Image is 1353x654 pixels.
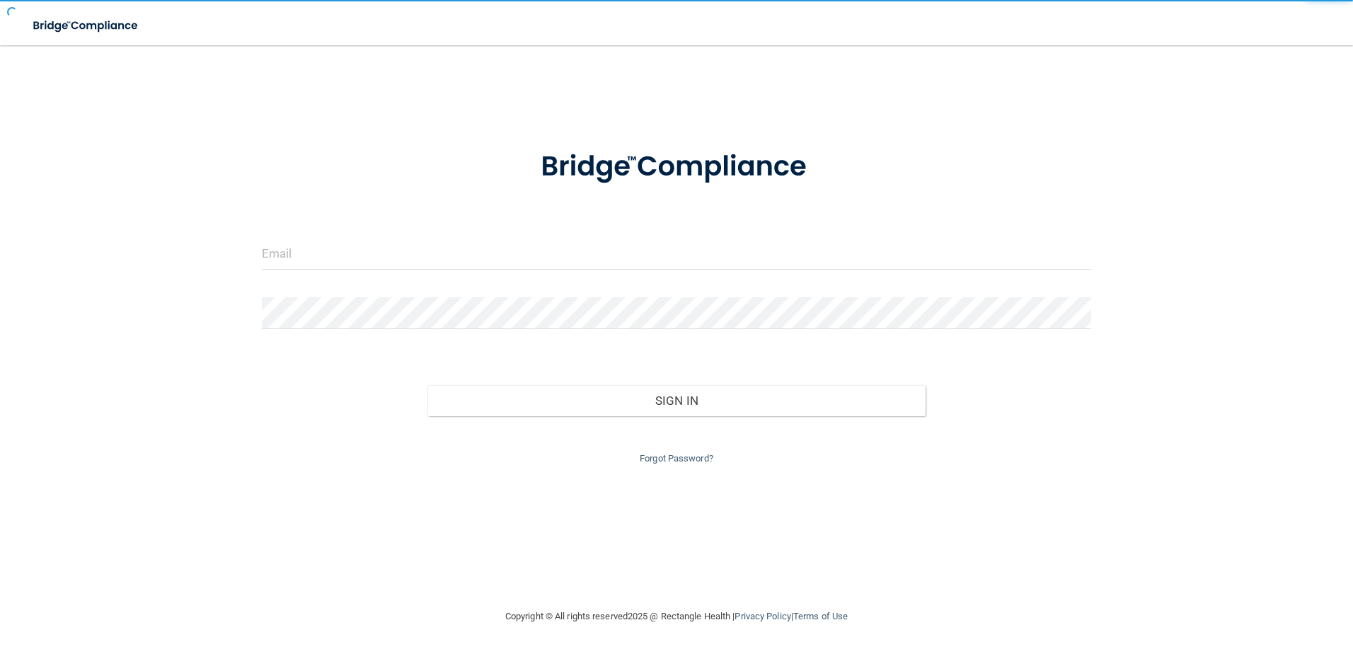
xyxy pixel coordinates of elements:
button: Sign In [427,385,926,416]
div: Copyright © All rights reserved 2025 @ Rectangle Health | | [418,594,935,639]
a: Privacy Policy [735,611,790,621]
img: bridge_compliance_login_screen.278c3ca4.svg [512,130,841,204]
a: Terms of Use [793,611,848,621]
a: Forgot Password? [640,453,713,464]
input: Email [262,238,1092,270]
img: bridge_compliance_login_screen.278c3ca4.svg [21,11,151,40]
